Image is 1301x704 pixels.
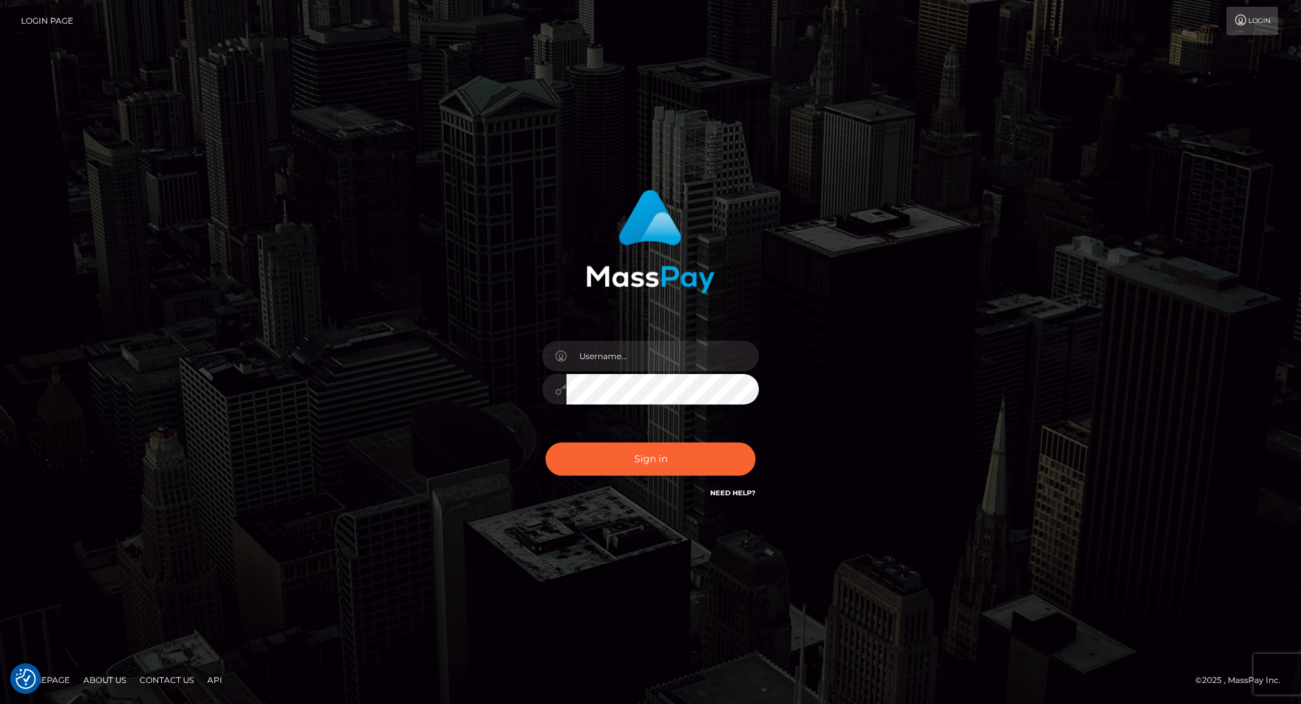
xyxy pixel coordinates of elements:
[78,669,131,690] a: About Us
[21,7,73,35] a: Login Page
[15,669,75,690] a: Homepage
[134,669,199,690] a: Contact Us
[16,669,36,689] button: Consent Preferences
[586,190,715,293] img: MassPay Login
[202,669,228,690] a: API
[1226,7,1278,35] a: Login
[545,442,756,476] button: Sign in
[16,669,36,689] img: Revisit consent button
[710,489,756,497] a: Need Help?
[1195,673,1291,688] div: © 2025 , MassPay Inc.
[566,341,759,371] input: Username...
